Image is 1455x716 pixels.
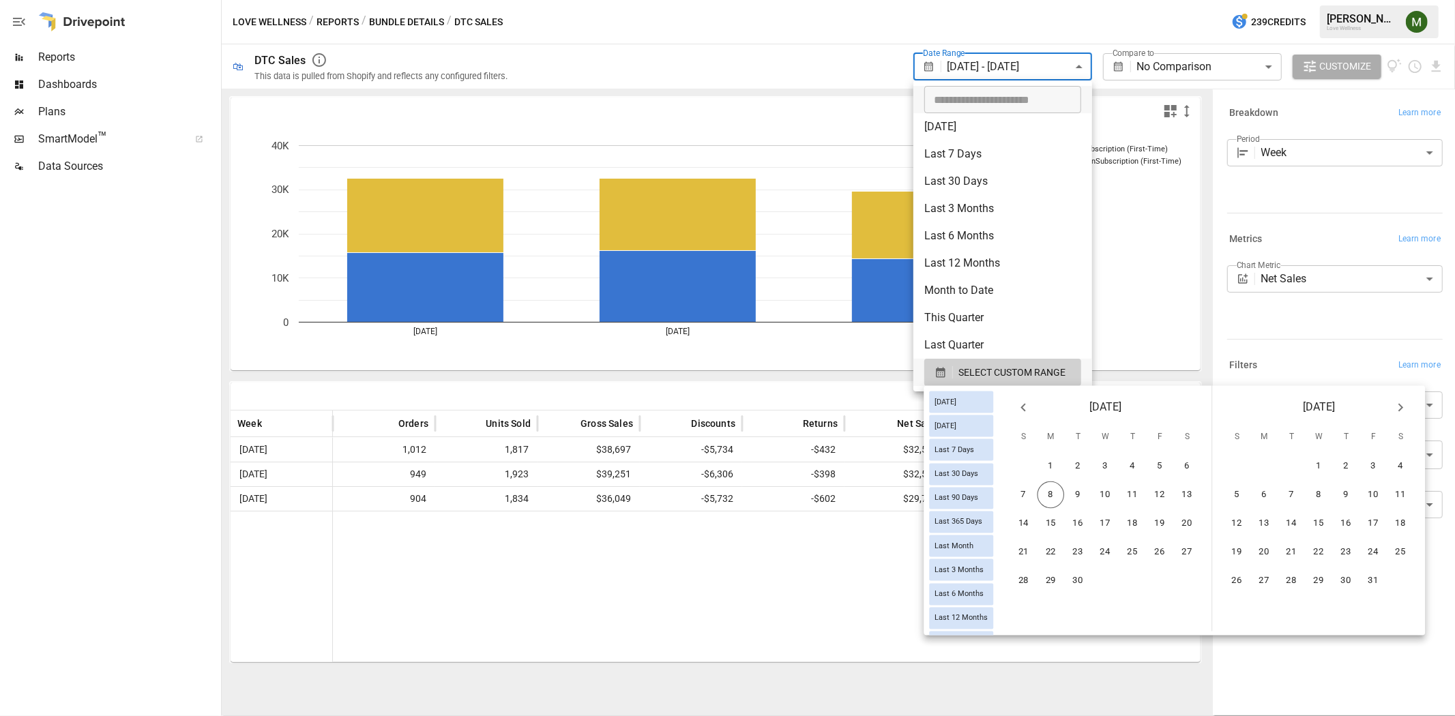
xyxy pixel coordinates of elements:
[1333,539,1360,566] button: 23
[929,415,993,437] div: [DATE]
[1038,510,1065,537] button: 15
[1065,481,1092,509] button: 9
[1065,453,1092,480] button: 2
[1174,510,1201,537] button: 20
[1224,510,1251,537] button: 12
[1306,539,1333,566] button: 22
[1333,567,1360,595] button: 30
[929,607,993,629] div: Last 12 Months
[1119,539,1147,566] button: 25
[1278,567,1306,595] button: 28
[1174,481,1201,509] button: 13
[1092,481,1119,509] button: 10
[1251,481,1278,509] button: 6
[1279,424,1304,451] span: Tuesday
[1278,481,1306,509] button: 7
[1038,424,1063,451] span: Monday
[913,140,1092,168] li: Last 7 Days
[929,494,984,503] span: Last 90 Days
[929,631,993,653] div: Last Year
[1224,539,1251,566] button: 19
[929,535,993,557] div: Last Month
[913,304,1092,331] li: This Quarter
[1119,453,1147,480] button: 4
[958,364,1065,381] span: SELECT CUSTOM RANGE
[1119,510,1147,537] button: 18
[1065,510,1092,537] button: 16
[913,277,1092,304] li: Month to Date
[929,511,993,533] div: Last 365 Days
[929,439,993,461] div: Last 7 Days
[1147,453,1174,480] button: 5
[929,541,979,550] span: Last Month
[1010,539,1038,566] button: 21
[929,565,989,574] span: Last 3 Months
[1175,424,1199,451] span: Saturday
[1387,481,1415,509] button: 11
[913,195,1092,222] li: Last 3 Months
[1119,481,1147,509] button: 11
[929,398,962,406] span: [DATE]
[1387,510,1415,537] button: 18
[1174,453,1201,480] button: 6
[1360,539,1387,566] button: 24
[929,559,993,581] div: Last 3 Months
[1092,453,1119,480] button: 3
[929,470,984,479] span: Last 30 Days
[1010,510,1038,537] button: 14
[929,445,980,454] span: Last 7 Days
[1224,424,1249,451] span: Sunday
[1010,481,1038,509] button: 7
[913,168,1092,195] li: Last 30 Days
[1065,424,1090,451] span: Tuesday
[1333,510,1360,537] button: 16
[1387,453,1415,480] button: 4
[1011,424,1035,451] span: Sunday
[1306,424,1331,451] span: Wednesday
[1334,424,1358,451] span: Thursday
[1251,539,1278,566] button: 20
[1278,510,1306,537] button: 14
[1360,510,1387,537] button: 17
[1303,398,1335,417] span: [DATE]
[1251,510,1278,537] button: 13
[1065,539,1092,566] button: 23
[1278,539,1306,566] button: 21
[1224,481,1251,509] button: 5
[1147,539,1174,566] button: 26
[1120,424,1145,451] span: Thursday
[1093,424,1117,451] span: Wednesday
[1089,398,1121,417] span: [DATE]
[929,590,989,599] span: Last 6 Months
[1387,394,1414,421] button: Next month
[929,487,993,509] div: Last 90 Days
[929,463,993,485] div: Last 30 Days
[929,518,988,526] span: Last 365 Days
[1306,510,1333,537] button: 15
[929,614,993,623] span: Last 12 Months
[913,113,1092,140] li: [DATE]
[1333,453,1360,480] button: 2
[1147,510,1174,537] button: 19
[924,359,1081,386] button: SELECT CUSTOM RANGE
[1333,481,1360,509] button: 9
[1306,453,1333,480] button: 1
[1251,567,1278,595] button: 27
[1092,510,1119,537] button: 17
[913,222,1092,250] li: Last 6 Months
[1306,567,1333,595] button: 29
[1360,453,1387,480] button: 3
[1388,424,1413,451] span: Saturday
[1224,567,1251,595] button: 26
[929,583,993,605] div: Last 6 Months
[1038,567,1065,595] button: 29
[913,250,1092,277] li: Last 12 Months
[1038,481,1065,509] button: 8
[1252,424,1276,451] span: Monday
[1361,424,1385,451] span: Friday
[929,391,993,413] div: [DATE]
[1306,481,1333,509] button: 8
[1360,481,1387,509] button: 10
[913,331,1092,359] li: Last Quarter
[1065,567,1092,595] button: 30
